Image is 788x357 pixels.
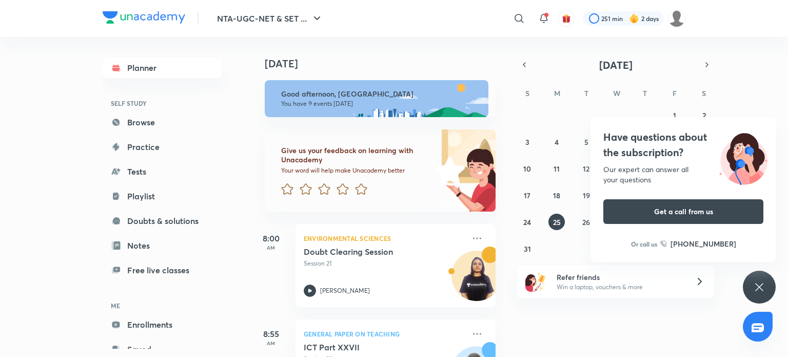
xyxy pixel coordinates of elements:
abbr: August 10, 2025 [523,164,531,174]
img: feedback_image [400,129,496,212]
button: August 18, 2025 [548,187,565,203]
p: AM [250,340,291,346]
abbr: August 26, 2025 [582,217,590,227]
abbr: August 1, 2025 [673,110,676,120]
a: Practice [103,137,222,157]
img: ttu_illustration_new.svg [711,129,776,185]
img: afternoon [265,80,488,117]
a: Tests [103,161,222,182]
a: Doubts & solutions [103,211,222,231]
button: [DATE] [531,58,700,72]
abbr: August 19, 2025 [583,191,590,200]
img: avatar [562,14,571,23]
h6: Give us your feedback on learning with Unacademy [281,146,431,164]
abbr: August 11, 2025 [554,164,560,174]
img: SRITAMA CHATTERJEE [668,10,685,27]
h4: Have questions about the subscription? [603,129,763,160]
img: streak [629,13,639,24]
h6: Refer friends [557,272,683,283]
abbr: August 17, 2025 [524,191,530,200]
abbr: Thursday [643,88,647,98]
h4: [DATE] [265,58,506,70]
a: Playlist [103,186,222,206]
button: August 17, 2025 [519,187,536,203]
span: [DATE] [599,58,633,72]
p: General Paper on Teaching [304,328,465,340]
h5: 8:00 [250,232,291,245]
h6: Good afternoon, [GEOGRAPHIC_DATA] [281,89,479,99]
h5: 8:55 [250,328,291,340]
button: August 2, 2025 [696,107,712,123]
a: Notes [103,235,222,256]
button: August 25, 2025 [548,214,565,230]
abbr: August 4, 2025 [555,137,559,147]
abbr: Monday [554,88,560,98]
h6: SELF STUDY [103,95,222,112]
a: Company Logo [103,11,185,26]
abbr: Sunday [525,88,529,98]
p: AM [250,245,291,251]
button: August 12, 2025 [578,160,595,177]
img: Company Logo [103,11,185,24]
button: August 31, 2025 [519,240,536,257]
abbr: August 2, 2025 [702,110,706,120]
abbr: August 12, 2025 [583,164,589,174]
p: You have 9 events [DATE] [281,100,479,108]
h5: Doubt Clearing Session [304,247,431,257]
p: Your word will help make Unacademy better [281,166,431,175]
abbr: Wednesday [613,88,620,98]
abbr: Saturday [702,88,706,98]
img: referral [525,271,546,292]
abbr: Friday [673,88,677,98]
button: August 10, 2025 [519,160,536,177]
a: Planner [103,58,222,78]
button: Get a call from us [603,199,763,224]
p: Session 21 [304,259,465,268]
h6: ME [103,297,222,314]
a: Free live classes [103,260,222,280]
a: Browse [103,112,222,133]
abbr: August 18, 2025 [553,191,560,200]
button: NTA-UGC-NET & SET ... [211,8,329,29]
a: [PHONE_NUMBER] [660,238,736,249]
button: August 26, 2025 [578,214,595,230]
button: avatar [558,10,575,27]
p: Win a laptop, vouchers & more [557,283,683,292]
img: Avatar [452,256,501,306]
abbr: August 5, 2025 [584,137,588,147]
p: Or call us [631,239,657,249]
abbr: August 25, 2025 [553,217,561,227]
button: August 24, 2025 [519,214,536,230]
button: August 4, 2025 [548,134,565,150]
abbr: August 31, 2025 [524,244,531,254]
button: August 5, 2025 [578,134,595,150]
p: [PERSON_NAME] [320,286,370,295]
abbr: August 24, 2025 [523,217,531,227]
h6: [PHONE_NUMBER] [671,238,736,249]
button: August 1, 2025 [666,107,683,123]
h5: ICT Part XXVII [304,342,431,352]
abbr: Tuesday [584,88,588,98]
div: Our expert can answer all your questions [603,164,763,185]
button: August 11, 2025 [548,160,565,177]
button: August 3, 2025 [519,134,536,150]
p: Environmental Sciences [304,232,465,245]
button: August 19, 2025 [578,187,595,203]
a: Enrollments [103,314,222,335]
abbr: August 3, 2025 [525,137,529,147]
